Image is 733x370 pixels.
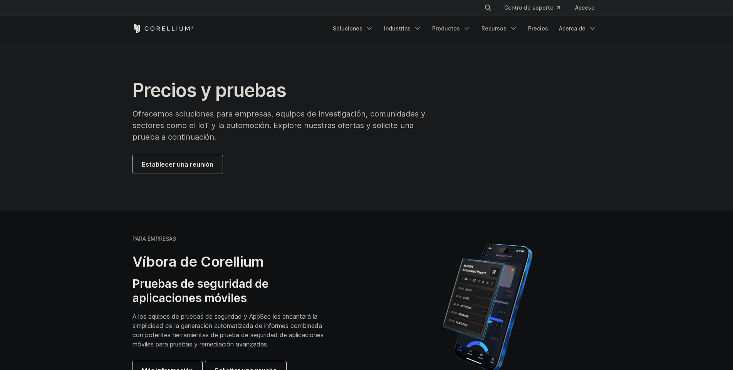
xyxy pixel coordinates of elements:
a: Inicio de Corellium [133,24,194,33]
font: Industrias [384,25,411,32]
font: Soluciones [333,25,362,32]
font: A los equipos de pruebas de seguridad y AppSec les encantará la simplicidad de la generación auto... [133,313,324,348]
font: Acceso [575,4,595,11]
font: Precios [528,25,548,32]
font: Ofrecemos soluciones para empresas, equipos de investigación, comunidades y sectores como el IoT ... [133,109,425,142]
font: Acerca de [559,25,585,32]
font: Recursos [481,25,507,32]
font: Establecer una reunión [142,161,213,168]
font: Productos [432,25,460,32]
font: PARA EMPRESAS [133,235,176,242]
font: Víbora de Corellium [133,253,264,270]
div: Menú de navegación [475,1,601,15]
font: Centro de soporte [504,4,554,11]
a: Establecer una reunión [133,155,223,174]
font: Precios y pruebas [133,79,287,101]
button: Buscar [481,1,495,15]
font: Pruebas de seguridad de aplicaciones móviles [133,277,268,305]
div: Menú de navegación [328,22,601,35]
